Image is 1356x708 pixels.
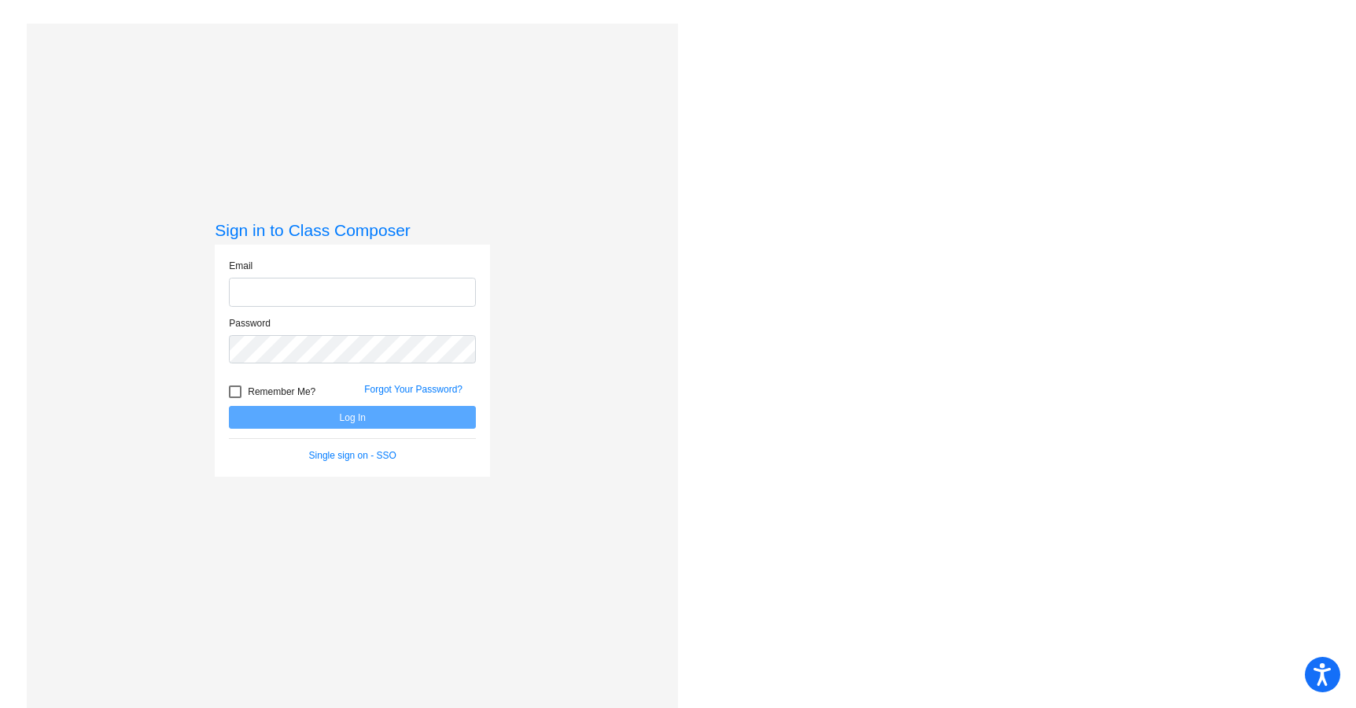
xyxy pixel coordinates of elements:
[229,259,252,273] label: Email
[229,316,271,330] label: Password
[248,382,315,401] span: Remember Me?
[309,450,396,461] a: Single sign on - SSO
[215,220,490,240] h3: Sign in to Class Composer
[364,384,462,395] a: Forgot Your Password?
[229,406,476,429] button: Log In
